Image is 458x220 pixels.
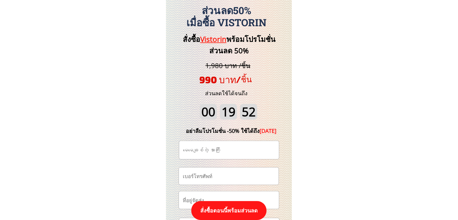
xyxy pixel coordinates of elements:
[197,89,256,98] h3: ส่วนลดใช้ได้จนถึง
[236,74,252,84] span: /ชิ้น
[191,201,266,220] p: สั่งซื้อตอนนี้พร้อมส่วนลด
[205,61,250,70] span: 1,980 บาท /ชิ้น
[163,5,290,28] h3: ส่วนลด50% เมื่อซื้อ Vistorin
[260,127,276,134] span: [DATE]
[182,141,276,159] input: ชื่อ-นามสกุล
[181,168,276,185] input: เบอร์โทรศัพท์
[177,127,286,135] div: อย่าลืมโปรโมชั่น -50% ใช้ได้ถึง
[200,34,226,44] span: Vistorin
[173,33,285,57] h3: สั่งซื้อ พร้อมโปรโมชั่นส่วนลด 50%
[181,191,276,209] input: ที่อยู่จัดส่ง
[199,74,236,85] span: 990 บาท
